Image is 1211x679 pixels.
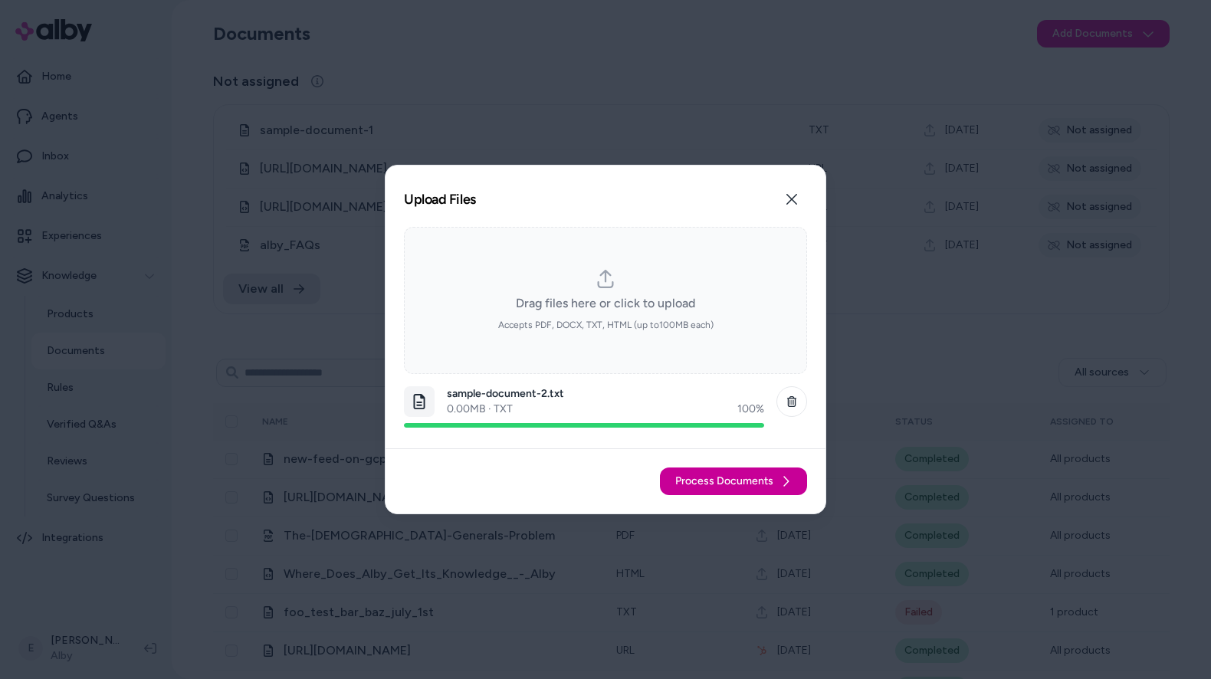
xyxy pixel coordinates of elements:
[660,467,807,495] button: Process Documents
[404,192,476,206] h2: Upload Files
[404,380,807,495] ol: dropzone-file-list
[404,227,807,374] div: dropzone
[675,474,773,489] span: Process Documents
[404,380,807,434] li: dropzone-file-list-item
[447,386,764,402] p: sample-document-2.txt
[516,294,695,313] span: Drag files here or click to upload
[498,319,714,331] span: Accepts PDF, DOCX, TXT, HTML (up to 100 MB each)
[737,402,764,417] div: 100 %
[447,402,513,417] p: 0.00 MB · TXT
